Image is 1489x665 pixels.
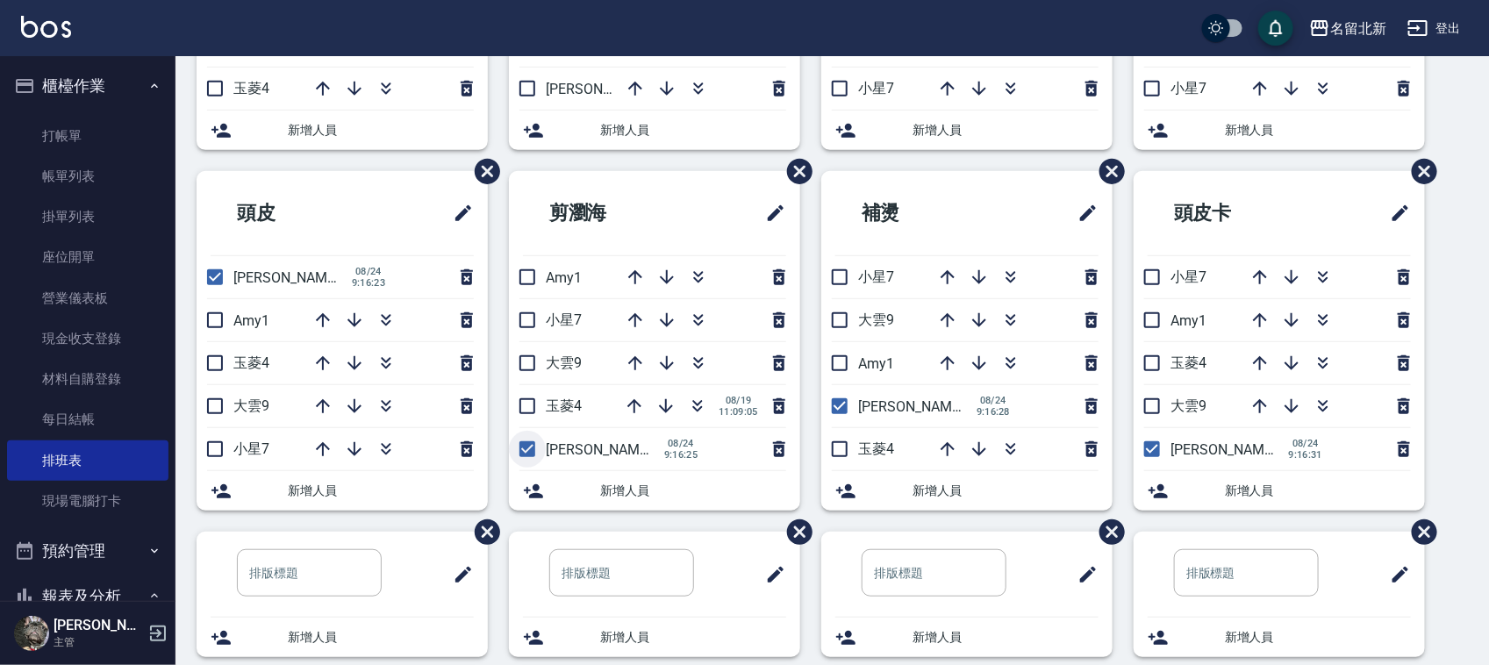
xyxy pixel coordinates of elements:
[755,192,786,234] span: 修改班表的標題
[211,182,372,245] h2: 頭皮
[523,182,694,245] h2: 剪瀏海
[974,406,1013,418] span: 9:16:28
[7,574,168,619] button: 報表及分析
[600,121,786,139] span: 新增人員
[233,312,269,329] span: Amy1
[1170,354,1206,371] span: 玉菱4
[7,399,168,440] a: 每日結帳
[1067,554,1099,596] span: 修改班表的標題
[1286,449,1325,461] span: 9:16:31
[21,16,71,38] img: Logo
[913,628,1099,647] span: 新增人員
[509,618,800,657] div: 新增人員
[288,628,474,647] span: 新增人員
[509,111,800,150] div: 新增人員
[233,397,269,414] span: 大雲9
[821,111,1113,150] div: 新增人員
[54,634,143,650] p: 主管
[755,554,786,596] span: 修改班表的標題
[509,471,800,511] div: 新增人員
[233,440,269,457] span: 小星7
[442,554,474,596] span: 修改班表的標題
[546,354,582,371] span: 大雲9
[858,355,894,372] span: Amy1
[1286,438,1325,449] span: 08/24
[546,441,659,458] span: [PERSON_NAME]2
[7,481,168,521] a: 現場電腦打卡
[7,318,168,359] a: 現金收支登錄
[54,617,143,634] h5: [PERSON_NAME]
[1134,618,1425,657] div: 新增人員
[197,618,488,657] div: 新增人員
[1170,312,1206,329] span: Amy1
[821,618,1113,657] div: 新增人員
[7,197,168,237] a: 掛單列表
[719,395,758,406] span: 08/19
[7,237,168,277] a: 座位開單
[442,192,474,234] span: 修改班表的標題
[600,628,786,647] span: 新增人員
[7,63,168,109] button: 櫃檯作業
[858,311,894,328] span: 大雲9
[1148,182,1319,245] h2: 頭皮卡
[719,406,758,418] span: 11:09:05
[237,549,382,597] input: 排版標題
[7,156,168,197] a: 帳單列表
[600,482,786,500] span: 新增人員
[462,146,503,197] span: 刪除班表
[835,182,997,245] h2: 補燙
[349,266,388,277] span: 08/24
[7,359,168,399] a: 材料自購登錄
[233,80,269,97] span: 玉菱4
[1170,80,1206,97] span: 小星7
[974,395,1013,406] span: 08/24
[14,616,49,651] img: Person
[913,482,1099,500] span: 新增人員
[1170,397,1206,414] span: 大雲9
[913,121,1099,139] span: 新增人員
[1067,192,1099,234] span: 修改班表的標題
[821,471,1113,511] div: 新增人員
[7,440,168,481] a: 排班表
[1379,192,1411,234] span: 修改班表的標題
[774,146,815,197] span: 刪除班表
[858,440,894,457] span: 玉菱4
[7,278,168,318] a: 營業儀表板
[1134,471,1425,511] div: 新增人員
[462,506,503,558] span: 刪除班表
[1400,12,1468,45] button: 登出
[546,269,582,286] span: Amy1
[549,549,694,597] input: 排版標題
[197,111,488,150] div: 新增人員
[1399,146,1440,197] span: 刪除班表
[662,449,700,461] span: 9:16:25
[858,80,894,97] span: 小星7
[1086,146,1127,197] span: 刪除班表
[233,269,347,286] span: [PERSON_NAME]2
[288,482,474,500] span: 新增人員
[662,438,700,449] span: 08/24
[1170,441,1284,458] span: [PERSON_NAME]2
[862,549,1006,597] input: 排版標題
[1225,628,1411,647] span: 新增人員
[1086,506,1127,558] span: 刪除班表
[1225,482,1411,500] span: 新增人員
[288,121,474,139] span: 新增人員
[858,268,894,285] span: 小星7
[1258,11,1293,46] button: save
[1174,549,1319,597] input: 排版標題
[546,81,659,97] span: [PERSON_NAME]2
[349,277,388,289] span: 9:16:23
[1379,554,1411,596] span: 修改班表的標題
[546,397,582,414] span: 玉菱4
[233,354,269,371] span: 玉菱4
[546,311,582,328] span: 小星7
[1399,506,1440,558] span: 刪除班表
[7,116,168,156] a: 打帳單
[774,506,815,558] span: 刪除班表
[1302,11,1393,46] button: 名留北新
[1225,121,1411,139] span: 新增人員
[1134,111,1425,150] div: 新增人員
[1330,18,1386,39] div: 名留北新
[858,398,971,415] span: [PERSON_NAME]2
